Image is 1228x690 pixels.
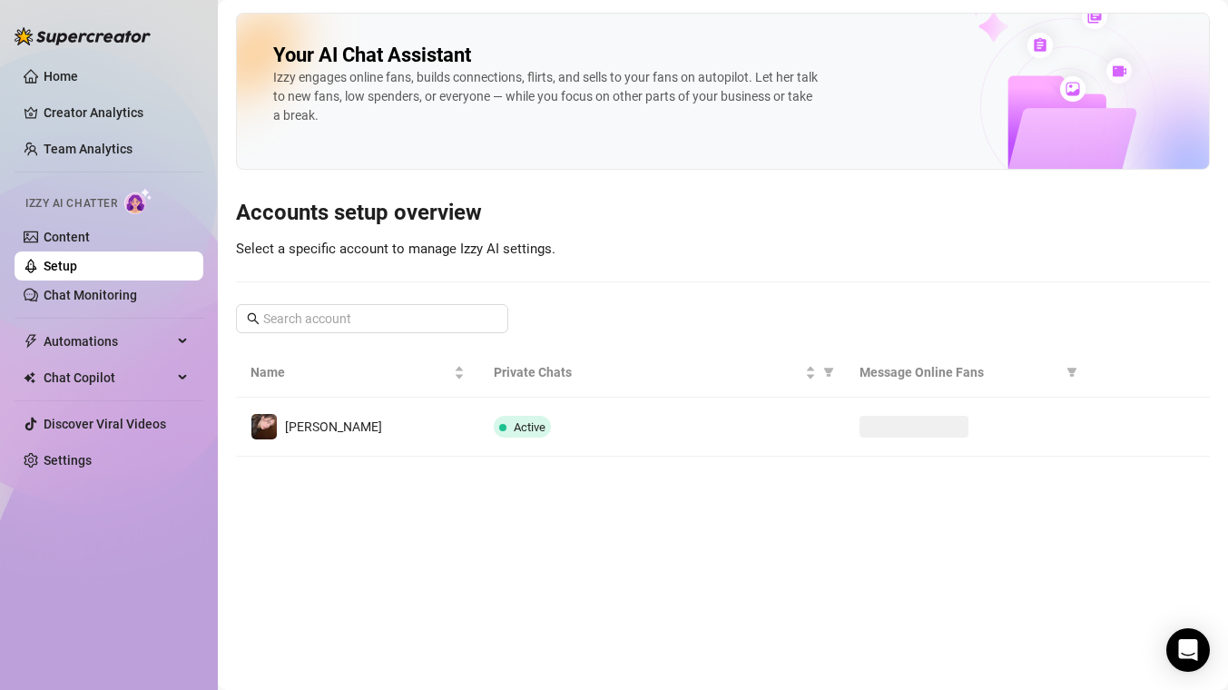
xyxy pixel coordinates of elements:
[44,288,137,302] a: Chat Monitoring
[823,367,834,378] span: filter
[124,188,152,214] img: AI Chatter
[820,359,838,386] span: filter
[514,420,545,434] span: Active
[1063,359,1081,386] span: filter
[44,142,133,156] a: Team Analytics
[24,334,38,349] span: thunderbolt
[236,241,555,257] span: Select a specific account to manage Izzy AI settings.
[251,414,277,439] img: Sophie
[285,419,382,434] span: [PERSON_NAME]
[44,259,77,273] a: Setup
[24,371,35,384] img: Chat Copilot
[1066,367,1077,378] span: filter
[25,195,117,212] span: Izzy AI Chatter
[44,98,189,127] a: Creator Analytics
[44,417,166,431] a: Discover Viral Videos
[273,68,818,125] div: Izzy engages online fans, builds connections, flirts, and sells to your fans on autopilot. Let he...
[44,363,172,392] span: Chat Copilot
[15,27,151,45] img: logo-BBDzfeDw.svg
[251,362,450,382] span: Name
[236,199,1210,228] h3: Accounts setup overview
[273,43,471,68] h2: Your AI Chat Assistant
[494,362,801,382] span: Private Chats
[44,327,172,356] span: Automations
[860,362,1059,382] span: Message Online Fans
[236,348,479,398] th: Name
[44,69,78,84] a: Home
[247,312,260,325] span: search
[263,309,483,329] input: Search account
[1166,628,1210,672] div: Open Intercom Messenger
[44,230,90,244] a: Content
[44,453,92,468] a: Settings
[479,348,844,398] th: Private Chats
